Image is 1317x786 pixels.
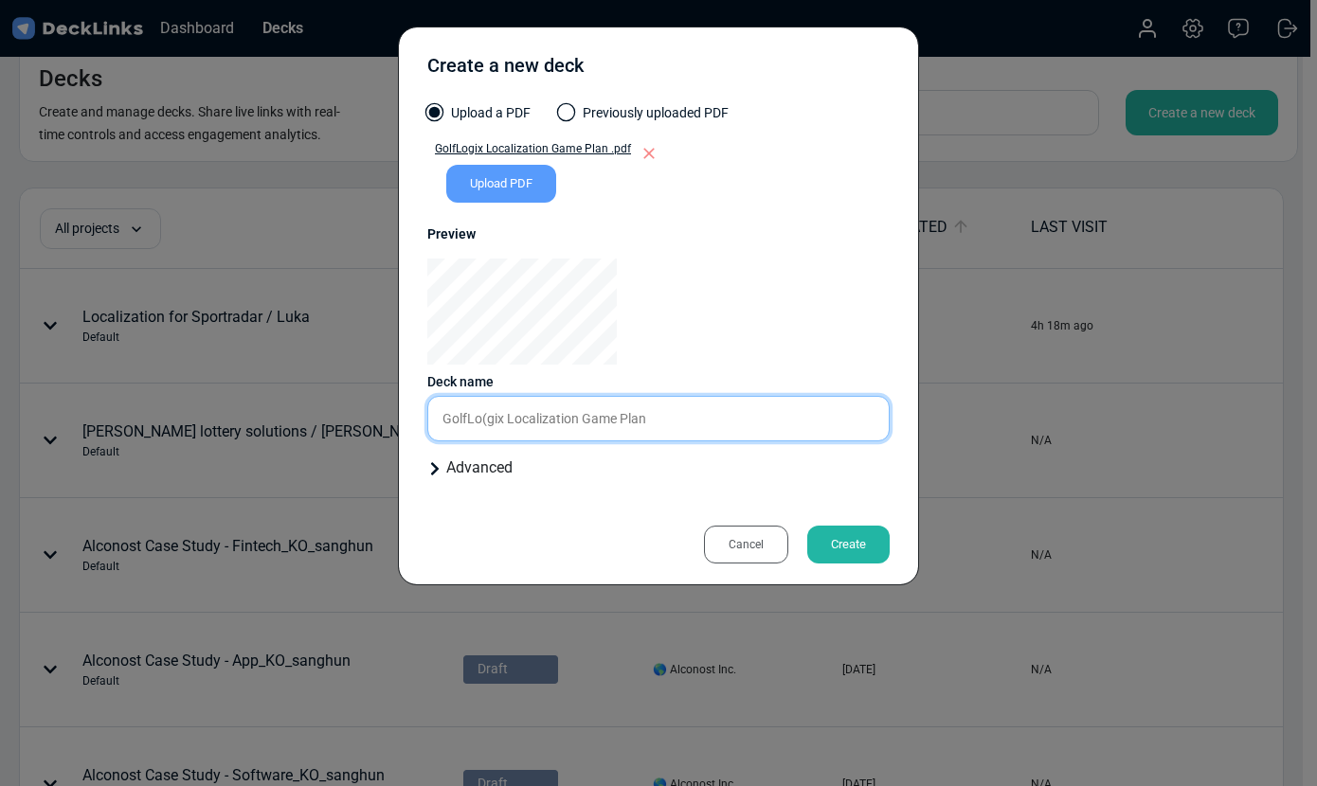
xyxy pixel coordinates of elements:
[427,224,890,244] div: Preview
[427,140,631,165] a: GolfLogix Localization Game Plan .pdf
[704,526,788,563] div: Cancel
[427,372,890,392] div: Deck name
[446,165,556,203] div: Upload PDF
[427,51,584,89] div: Create a new deck
[427,456,890,479] div: Advanced
[427,396,890,441] input: Enter a name
[559,103,729,133] label: Previously uploaded PDF
[427,103,531,133] label: Upload a PDF
[807,526,890,563] div: Create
